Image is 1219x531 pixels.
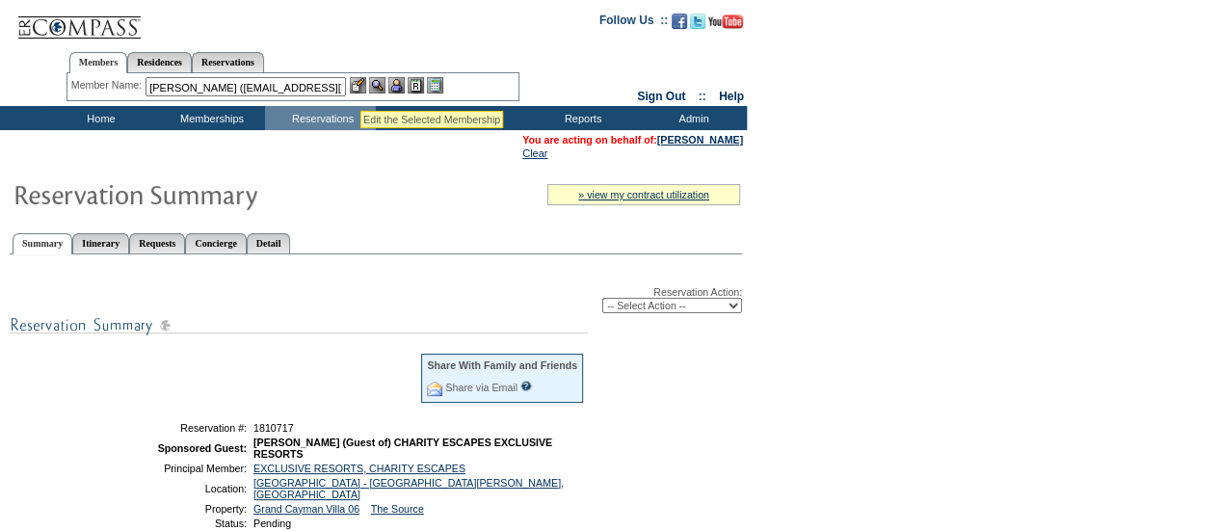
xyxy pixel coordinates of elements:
[109,477,247,500] td: Location:
[636,106,747,130] td: Admin
[71,77,146,93] div: Member Name:
[388,77,405,93] img: Impersonate
[637,90,685,103] a: Sign Out
[185,233,246,253] a: Concierge
[253,422,294,434] span: 1810717
[445,382,517,393] a: Share via Email
[72,233,129,253] a: Itinerary
[408,77,424,93] img: Reservations
[690,19,705,31] a: Follow us on Twitter
[13,174,398,213] img: Reservaton Summary
[369,77,385,93] img: View
[247,233,291,253] a: Detail
[708,14,743,29] img: Subscribe to our YouTube Channel
[690,13,705,29] img: Follow us on Twitter
[253,477,564,500] a: [GEOGRAPHIC_DATA] - [GEOGRAPHIC_DATA][PERSON_NAME], [GEOGRAPHIC_DATA]
[109,463,247,474] td: Principal Member:
[371,503,424,515] a: The Source
[699,90,706,103] span: ::
[69,52,128,73] a: Members
[129,233,185,253] a: Requests
[719,90,744,103] a: Help
[13,233,72,254] a: Summary
[427,77,443,93] img: b_calculator.gif
[158,442,247,454] strong: Sponsored Guest:
[363,114,500,125] div: Edit the Selected Membership
[520,381,532,391] input: What is this?
[522,134,743,146] font: You are acting on behalf of:
[265,106,376,130] td: Reservations
[253,503,359,515] a: Grand Cayman Villa 06
[109,518,247,529] td: Status:
[253,463,465,474] a: EXCLUSIVE RESORTS, CHARITY ESCAPES
[672,13,687,29] img: Become our fan on Facebook
[10,286,742,313] div: Reservation Action:
[127,52,192,72] a: Residences
[657,134,743,146] a: [PERSON_NAME]
[109,422,247,434] td: Reservation #:
[350,77,366,93] img: b_edit.gif
[10,313,588,337] img: subTtlResSummary.gif
[525,106,636,130] td: Reports
[192,52,264,72] a: Reservations
[578,189,709,200] a: » view my contract utilization
[708,19,743,31] a: Subscribe to our YouTube Channel
[599,12,668,35] td: Follow Us ::
[522,147,547,159] a: Clear
[43,106,154,130] td: Home
[427,359,577,371] div: Share With Family and Friends
[253,518,291,529] span: Pending
[672,19,687,31] a: Become our fan on Facebook
[109,503,247,515] td: Property:
[154,106,265,130] td: Memberships
[253,437,552,460] span: [PERSON_NAME] (Guest of) CHARITY ESCAPES EXCLUSIVE RESORTS
[376,106,525,130] td: Vacation Collection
